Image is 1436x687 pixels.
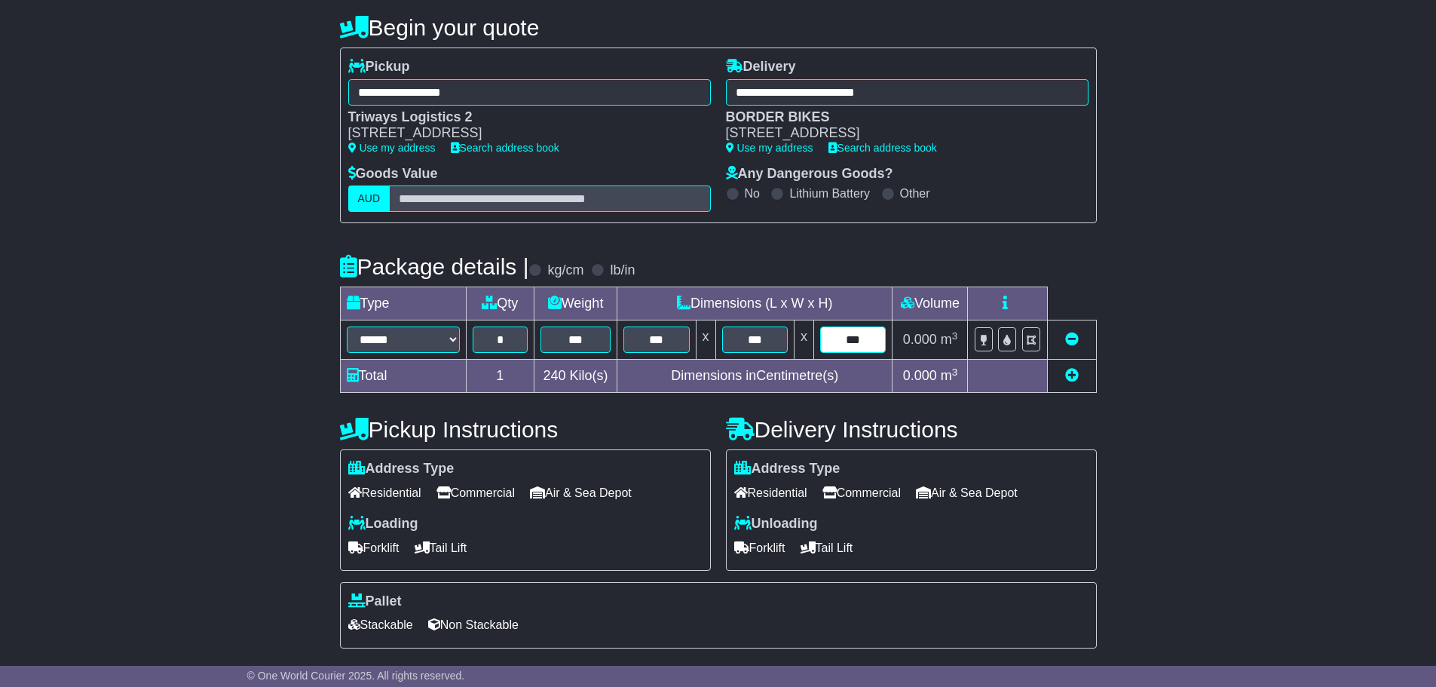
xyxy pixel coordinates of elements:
[952,367,958,378] sup: 3
[952,330,958,342] sup: 3
[340,287,466,320] td: Type
[903,332,937,347] span: 0.000
[726,125,1073,142] div: [STREET_ADDRESS]
[348,125,696,142] div: [STREET_ADDRESS]
[348,109,696,126] div: Triways Logistics 2
[340,254,529,279] h4: Package details |
[428,613,519,636] span: Non Stackable
[466,360,534,393] td: 1
[348,613,413,636] span: Stackable
[534,287,617,320] td: Weight
[1065,332,1079,347] a: Remove this item
[900,186,930,201] label: Other
[530,481,632,505] span: Air & Sea Depot
[340,417,711,442] h4: Pickup Instructions
[734,461,840,477] label: Address Type
[734,536,785,560] span: Forklift
[547,262,583,279] label: kg/cm
[941,332,958,347] span: m
[247,670,465,682] span: © One World Courier 2025. All rights reserved.
[734,481,807,505] span: Residential
[610,262,635,279] label: lb/in
[348,593,402,610] label: Pallet
[348,186,390,212] label: AUD
[340,15,1097,40] h4: Begin your quote
[726,59,796,75] label: Delivery
[734,516,818,532] label: Unloading
[543,368,566,383] span: 240
[801,536,853,560] span: Tail Lift
[828,142,937,154] a: Search address book
[348,461,455,477] label: Address Type
[340,360,466,393] td: Total
[822,481,901,505] span: Commercial
[466,287,534,320] td: Qty
[617,287,893,320] td: Dimensions (L x W x H)
[789,186,870,201] label: Lithium Battery
[726,166,893,182] label: Any Dangerous Goods?
[726,109,1073,126] div: BORDER BIKES
[617,360,893,393] td: Dimensions in Centimetre(s)
[745,186,760,201] label: No
[1065,368,1079,383] a: Add new item
[348,59,410,75] label: Pickup
[348,166,438,182] label: Goods Value
[916,481,1018,505] span: Air & Sea Depot
[696,320,715,360] td: x
[348,142,436,154] a: Use my address
[941,368,958,383] span: m
[415,536,467,560] span: Tail Lift
[726,417,1097,442] h4: Delivery Instructions
[348,516,418,532] label: Loading
[893,287,968,320] td: Volume
[903,368,937,383] span: 0.000
[436,481,515,505] span: Commercial
[794,320,813,360] td: x
[451,142,559,154] a: Search address book
[348,481,421,505] span: Residential
[348,536,400,560] span: Forklift
[726,142,813,154] a: Use my address
[534,360,617,393] td: Kilo(s)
